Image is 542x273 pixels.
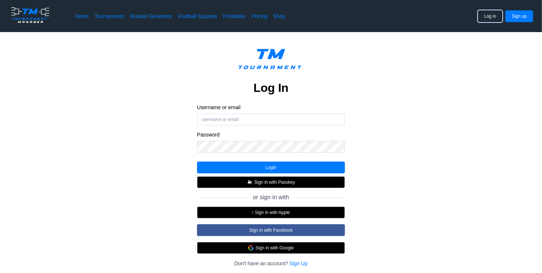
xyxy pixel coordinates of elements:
[197,224,345,236] button: Sign in with Facebook
[223,13,246,20] a: Printables
[254,80,289,95] h2: Log In
[233,44,309,77] img: logo.ffa97a18e3bf2c7d.png
[130,13,172,20] a: Bracket Generator
[252,13,267,20] a: Pricing
[75,13,89,20] a: Home
[197,104,345,111] label: Username or email
[178,13,217,20] a: Football Squares
[197,242,345,254] button: Sign in with Google
[197,207,345,218] button:  Sign in with Apple
[9,6,51,24] img: logo.ffa97a18e3bf2c7d.png
[197,162,345,173] button: Login
[253,194,289,201] span: or sign in with
[248,245,254,251] img: google.d7f092af888a54de79ed9c9303d689d7.svg
[289,260,308,267] a: Sign Up
[197,114,345,125] input: username or email
[247,179,253,185] img: FIDO_Passkey_mark_A_white.b30a49376ae8d2d8495b153dc42f1869.svg
[197,176,345,188] button: Sign in with Passkey
[478,10,503,22] button: Log in
[95,13,124,20] a: Tournaments
[273,13,285,20] a: Shop
[505,10,533,22] button: Sign up
[234,260,288,267] span: Don't have an account?
[197,131,345,138] label: Password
